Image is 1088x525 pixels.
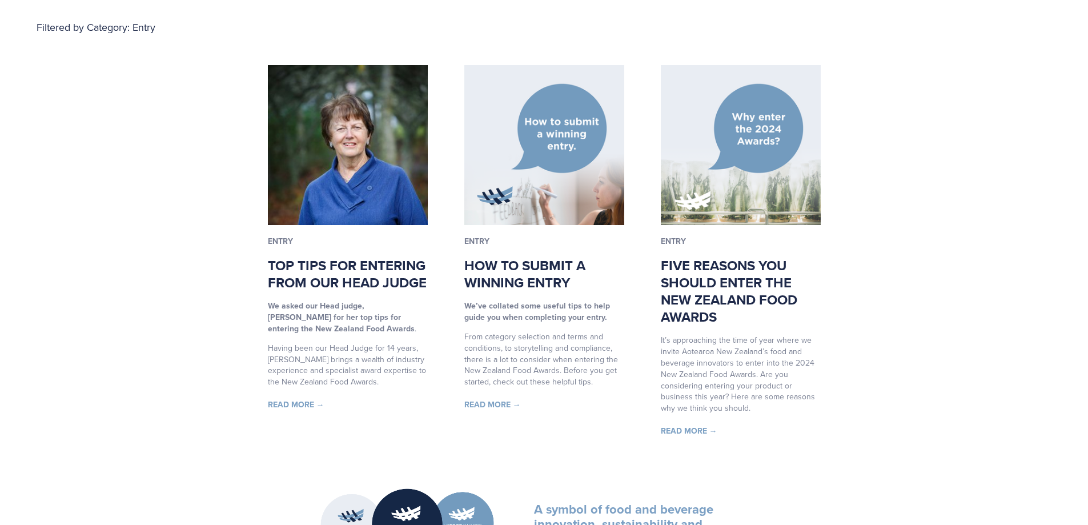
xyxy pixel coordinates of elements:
strong: We’ve collated some useful tips to help guide you when completing your entry. [464,300,610,323]
img: How to submit a winning entry [464,65,624,225]
a: Five reasons you should enter the New Zealand Food Awards [661,255,797,327]
p: Having been our Head Judge for 14 years, [PERSON_NAME] brings a wealth of industry experience and... [268,343,428,388]
p: It’s approaching the time of year where we invite Aotearoa New Zealand’s food and beverage innova... [661,335,821,414]
a: Read More → [661,425,717,436]
a: How to submit a winning entry [464,255,585,292]
a: Read More → [268,399,324,410]
strong: We asked our Head judge, [PERSON_NAME] for her top tips for entering the New Zealand Food Awards [268,300,415,334]
p: Filtered by Category: Entry [37,18,1051,37]
img: Five reasons you should enter the New Zealand Food Awards [661,65,821,225]
p: Entry [661,234,821,249]
p: Entry [268,234,428,249]
a: Top tips for entering from our Head Judge [268,255,427,292]
p: Entry [464,234,624,249]
img: Top tips for entering from our Head Judge [268,65,428,225]
p: From category selection and terms and conditions, to storytelling and compliance, there is a lot ... [464,331,624,388]
a: Read More → [464,399,521,410]
p: . [268,300,428,335]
